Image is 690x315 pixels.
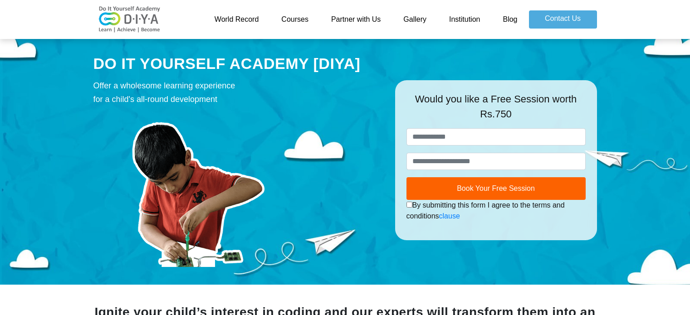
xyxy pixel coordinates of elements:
[93,111,302,267] img: course-prod.png
[439,212,460,220] a: clause
[406,92,586,128] div: Would you like a Free Session worth Rs.750
[406,200,586,222] div: By submitting this form I agree to the terms and conditions
[457,184,535,192] span: Book Your Free Session
[203,10,270,29] a: World Record
[491,10,529,29] a: Blog
[392,10,438,29] a: Gallery
[93,79,382,106] div: Offer a wholesome learning experience for a child's all-round development
[93,53,382,75] div: DO IT YOURSELF ACADEMY [DIYA]
[270,10,320,29] a: Courses
[406,177,586,200] button: Book Your Free Session
[438,10,491,29] a: Institution
[320,10,392,29] a: Partner with Us
[93,6,166,33] img: logo-v2.png
[529,10,597,29] a: Contact Us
